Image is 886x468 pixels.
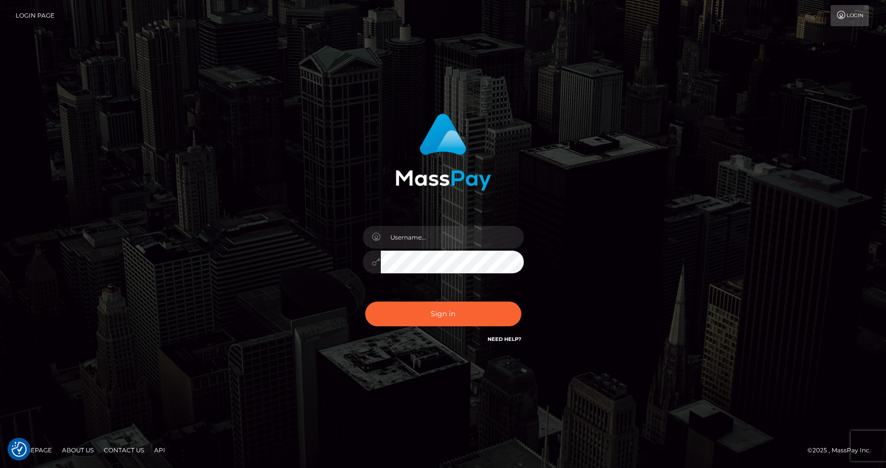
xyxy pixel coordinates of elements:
[11,442,56,458] a: Homepage
[58,442,98,458] a: About Us
[381,226,524,249] input: Username...
[488,336,521,342] a: Need Help?
[16,5,54,26] a: Login Page
[365,302,521,326] button: Sign in
[150,442,169,458] a: API
[831,5,869,26] a: Login
[395,113,491,191] img: MassPay Login
[807,445,878,456] div: © 2025 , MassPay Inc.
[100,442,148,458] a: Contact Us
[12,442,27,457] button: Consent Preferences
[12,442,27,457] img: Revisit consent button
